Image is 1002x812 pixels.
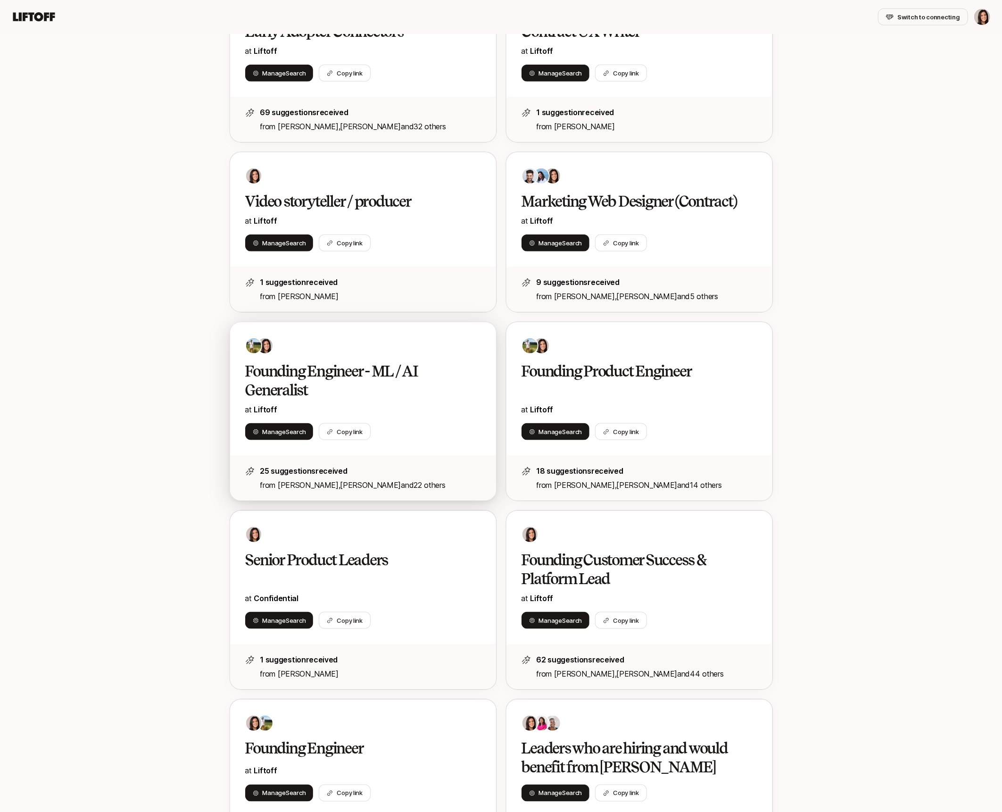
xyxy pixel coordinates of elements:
span: Search [286,69,306,77]
span: Search [562,239,582,247]
span: 5 others [690,292,718,301]
button: ManageSearch [245,423,314,440]
img: 23676b67_9673_43bb_8dff_2aeac9933bfb.jpg [522,338,538,353]
span: Liftoff [254,46,277,56]
span: , [615,480,678,490]
span: [PERSON_NAME] [554,480,615,490]
h2: Founding Customer Success & Platform Lead [522,551,737,588]
span: 44 others [690,669,723,678]
span: [PERSON_NAME] [616,292,677,301]
img: star-icon [522,655,531,665]
h2: Senior Product Leaders [245,551,461,569]
img: star-icon [522,108,531,117]
span: Search [286,428,306,435]
p: at [245,592,481,604]
button: ManageSearch [245,785,314,802]
img: 23676b67_9673_43bb_8dff_2aeac9933bfb.jpg [246,338,261,353]
img: 71d7b91d_d7cb_43b4_a7ea_a9b2f2cc6e03.jpg [545,168,560,184]
p: from [260,120,481,133]
span: Manage [539,616,582,625]
p: at [245,403,481,416]
span: and [401,480,445,490]
span: Search [562,789,582,797]
button: ManageSearch [245,612,314,629]
span: Manage [539,68,582,78]
a: Liftoff [530,216,554,226]
img: star-icon [522,467,531,476]
p: from [260,290,481,302]
span: Switch to connecting [897,12,960,22]
h2: Founding Engineer [245,739,461,758]
p: 18 suggestions received [537,465,757,477]
span: Search [286,617,306,624]
span: and [677,292,718,301]
span: and [677,480,721,490]
p: at [245,45,481,57]
p: 69 suggestions received [260,106,481,118]
a: Liftoff [254,216,277,226]
span: Search [562,428,582,435]
span: and [677,669,723,678]
h2: Leaders who are hiring and would benefit from [PERSON_NAME] [522,739,737,777]
p: from [537,668,757,680]
p: 1 suggestion received [260,653,481,666]
button: ManageSearch [245,234,314,251]
button: ManageSearch [522,785,590,802]
span: , [339,480,401,490]
p: 1 suggestion received [260,276,481,288]
p: at [522,592,757,604]
button: Eleanor Morgan [974,8,991,25]
button: Copy link [595,234,647,251]
span: Search [286,239,306,247]
span: Search [562,617,582,624]
span: Manage [539,788,582,798]
h2: Video storyteller / producer [245,192,461,211]
p: from [260,479,481,491]
span: Confidential [254,594,298,603]
span: 22 others [414,480,445,490]
img: 9e09e871_5697_442b_ae6e_b16e3f6458f8.jpg [534,716,549,731]
button: Copy link [595,423,647,440]
img: 71d7b91d_d7cb_43b4_a7ea_a9b2f2cc6e03.jpg [522,716,538,731]
img: 71d7b91d_d7cb_43b4_a7ea_a9b2f2cc6e03.jpg [257,338,273,353]
img: dbb69939_042d_44fe_bb10_75f74df84f7f.jpg [545,716,560,731]
a: Liftoff [254,405,277,414]
span: , [615,292,678,301]
span: 14 others [690,480,721,490]
img: star-icon [245,108,255,117]
img: Eleanor Morgan [974,9,990,25]
img: star-icon [245,467,255,476]
button: Copy link [319,65,371,82]
img: 71d7b91d_d7cb_43b4_a7ea_a9b2f2cc6e03.jpg [246,168,261,184]
span: Manage [263,68,306,78]
p: 62 suggestions received [537,653,757,666]
button: Copy link [319,423,371,440]
button: Copy link [319,234,371,251]
p: at [245,215,481,227]
button: Copy link [595,612,647,629]
button: Switch to connecting [878,8,968,25]
span: Manage [263,427,306,436]
img: star-icon [245,655,255,665]
span: Search [286,789,306,797]
img: 71d7b91d_d7cb_43b4_a7ea_a9b2f2cc6e03.jpg [246,527,261,542]
span: , [339,122,401,131]
span: [PERSON_NAME] [340,122,401,131]
span: Manage [263,616,306,625]
a: Liftoff [530,594,554,603]
p: from [260,668,481,680]
span: [PERSON_NAME] [616,669,677,678]
span: [PERSON_NAME] [554,669,615,678]
button: ManageSearch [522,612,590,629]
p: at [522,45,757,57]
p: 9 suggestions received [537,276,757,288]
span: [PERSON_NAME] [278,122,339,131]
button: Copy link [595,65,647,82]
span: , [615,669,678,678]
span: Manage [263,238,306,248]
span: 32 others [414,122,446,131]
button: Copy link [319,612,371,629]
span: [PERSON_NAME] [340,480,401,490]
p: 25 suggestions received [260,465,481,477]
img: 23676b67_9673_43bb_8dff_2aeac9933bfb.jpg [257,716,273,731]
